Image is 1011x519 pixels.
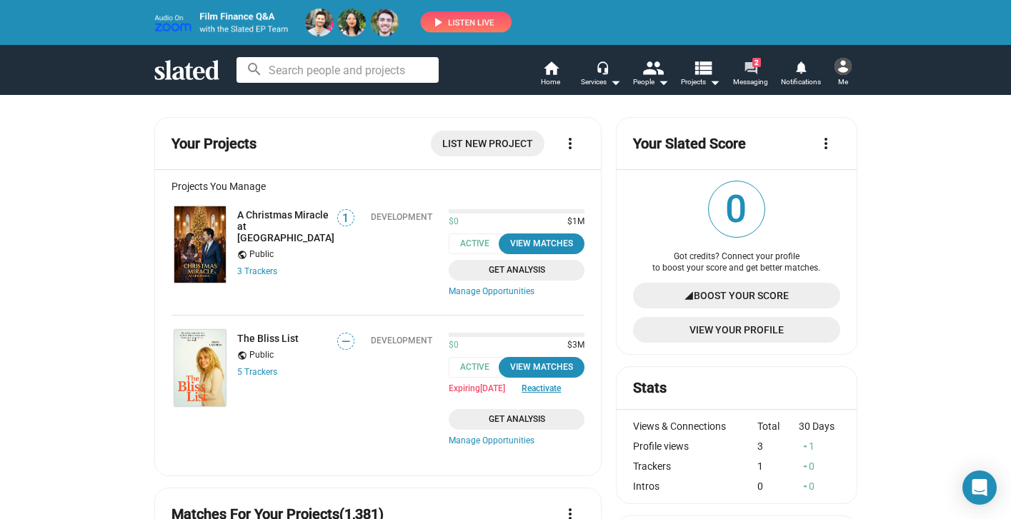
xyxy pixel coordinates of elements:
[800,461,810,471] mat-icon: arrow_drop_up
[171,134,257,153] mat-card-title: Your Projects
[171,181,585,192] div: Projects You Manage
[249,350,274,361] span: Public
[676,59,726,91] button: Projects
[800,481,810,491] mat-icon: arrow_drop_up
[607,74,624,91] mat-icon: arrow_drop_down
[338,335,354,348] span: —
[236,57,439,83] input: Search people and projects
[642,57,662,78] mat-icon: people
[776,59,826,91] a: Notifications
[237,266,277,276] a: 3 Trackers
[237,209,334,243] a: A Christmas Miracle at [GEOGRAPHIC_DATA]
[752,58,761,67] span: 2
[644,317,828,343] span: View Your Profile
[154,9,512,36] img: promo-live-zoom-ep-team4.png
[526,59,576,91] a: Home
[794,61,807,74] mat-icon: notifications
[174,206,226,283] img: A Christmas Miracle at Chickasha
[757,440,799,452] div: 3
[442,131,533,156] span: List New Project
[799,480,840,492] div: 0
[507,236,577,251] div: View Matches
[449,233,509,254] span: Active
[581,74,621,91] div: Services
[431,131,544,156] a: List New Project
[542,59,559,76] mat-icon: home
[171,327,229,409] a: The Bliss List
[633,480,757,492] div: Intros
[499,233,585,254] button: View Matches
[694,283,789,308] span: Boost Your Score
[709,181,765,237] span: 0
[800,441,810,451] mat-icon: arrow_drop_up
[799,420,840,432] div: 30 Days
[562,216,584,228] span: $1M
[507,360,577,375] div: View Matches
[633,251,840,274] div: Got credits? Connect your profile to boost your score and get better matches.
[541,74,560,91] span: Home
[371,212,432,222] div: Development
[171,203,229,286] a: A Christmas Miracle at Chickasha
[826,55,860,92] button: Neal TurnageMe
[781,74,821,91] span: Notifications
[338,211,354,226] span: 1
[449,216,459,228] span: $0
[522,383,561,393] button: Reactivate
[273,367,277,377] span: s
[962,470,997,505] div: Open Intercom Messenger
[633,420,757,432] div: Views & Connections
[817,135,835,152] mat-icon: more_vert
[562,340,584,351] span: $3M
[174,330,226,406] img: The Bliss List
[596,61,609,74] mat-icon: headset_mic
[633,283,840,308] a: Boost Your Score
[838,74,848,91] span: Me
[449,435,584,447] a: Manage Opportunities
[757,420,799,432] div: Total
[633,378,667,398] mat-card-title: Stats
[626,59,676,91] button: People
[249,249,274,261] span: Public
[681,74,720,91] span: Projects
[633,440,757,452] div: Profile views
[684,283,694,308] mat-icon: signal_cellular_4_bar
[654,74,672,91] mat-icon: arrow_drop_down
[633,134,746,153] mat-card-title: Your Slated Score
[706,74,723,91] mat-icon: arrow_drop_down
[744,61,757,75] mat-icon: forum
[726,59,776,91] a: 2Messaging
[633,317,840,343] a: View Your Profile
[237,333,299,344] a: The Bliss List
[371,336,432,346] div: Development
[757,460,799,472] div: 1
[757,480,799,492] div: 0
[449,357,509,378] span: Active
[799,460,840,472] div: 0
[449,409,584,430] a: Get Analysis
[835,58,852,75] img: Neal Turnage
[237,367,277,377] a: 5 Trackers
[449,340,459,351] span: $0
[449,286,584,298] a: Manage Opportunities
[633,460,757,472] div: Trackers
[799,440,840,452] div: 1
[633,74,669,91] div: People
[692,57,712,78] mat-icon: view_list
[576,59,626,91] button: Services
[733,74,768,91] span: Messaging
[562,135,579,152] mat-icon: more_vert
[449,260,584,281] a: Get Analysis
[457,412,576,427] span: Get Analysis
[273,266,277,276] span: s
[499,357,585,378] button: View Matches
[457,263,576,278] span: Get Analysis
